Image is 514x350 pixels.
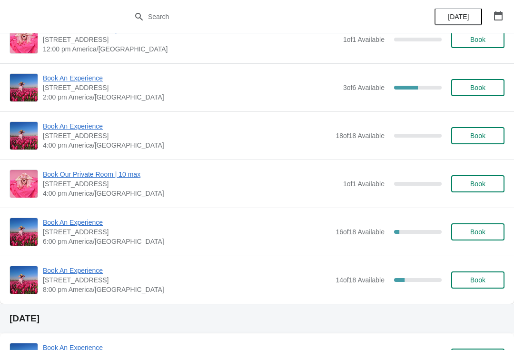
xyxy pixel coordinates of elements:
span: [STREET_ADDRESS] [43,227,331,237]
button: Book [451,127,504,144]
button: Book [451,271,504,289]
span: 2:00 pm America/[GEOGRAPHIC_DATA] [43,92,338,102]
img: Book An Experience | 1815 North Milwaukee Avenue, Chicago, IL, USA | 6:00 pm America/Chicago [10,218,38,246]
span: Book [470,276,485,284]
img: Book Our Private Room | 10 max | 1815 N. Milwaukee Ave., Chicago, IL 60647 | 4:00 pm America/Chicago [10,170,38,198]
button: [DATE] [435,8,482,25]
span: Book An Experience [43,121,331,131]
input: Search [148,8,385,25]
img: Book An Experience | 1815 North Milwaukee Avenue, Chicago, IL, USA | 4:00 pm America/Chicago [10,122,38,150]
span: 18 of 18 Available [336,132,385,140]
button: Book [451,31,504,48]
span: 1 of 1 Available [343,180,385,188]
span: Book An Experience [43,73,338,83]
button: Book [451,79,504,96]
span: 16 of 18 Available [336,228,385,236]
h2: [DATE] [10,314,504,323]
span: 12:00 pm America/[GEOGRAPHIC_DATA] [43,44,338,54]
span: 4:00 pm America/[GEOGRAPHIC_DATA] [43,140,331,150]
img: Book Our Private Room | 10 max | 1815 N. Milwaukee Ave., Chicago, IL 60647 | 12:00 pm America/Chi... [10,26,38,53]
span: Book [470,180,485,188]
img: Book An Experience | 1815 North Milwaukee Avenue, Chicago, IL, USA | 2:00 pm America/Chicago [10,74,38,101]
span: Book [470,132,485,140]
span: Book [470,84,485,91]
span: Book Our Private Room | 10 max [43,170,338,179]
span: [STREET_ADDRESS] [43,35,338,44]
button: Book [451,175,504,192]
span: Book [470,228,485,236]
span: 3 of 6 Available [343,84,385,91]
span: 14 of 18 Available [336,276,385,284]
span: 8:00 pm America/[GEOGRAPHIC_DATA] [43,285,331,294]
button: Book [451,223,504,240]
span: [STREET_ADDRESS] [43,179,338,189]
span: 6:00 pm America/[GEOGRAPHIC_DATA] [43,237,331,246]
span: 1 of 1 Available [343,36,385,43]
span: Book [470,36,485,43]
span: [DATE] [448,13,469,20]
span: 4:00 pm America/[GEOGRAPHIC_DATA] [43,189,338,198]
span: [STREET_ADDRESS] [43,131,331,140]
span: [STREET_ADDRESS] [43,83,338,92]
span: Book An Experience [43,218,331,227]
span: Book An Experience [43,266,331,275]
img: Book An Experience | 1815 North Milwaukee Avenue, Chicago, IL, USA | 8:00 pm America/Chicago [10,266,38,294]
span: [STREET_ADDRESS] [43,275,331,285]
